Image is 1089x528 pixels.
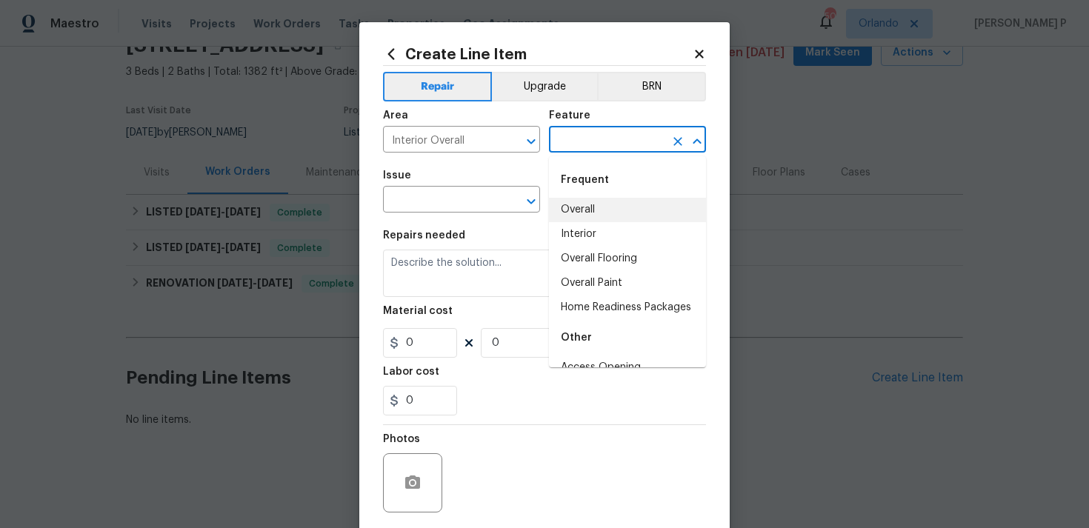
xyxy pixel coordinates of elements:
[549,271,706,295] li: Overall Paint
[549,162,706,198] div: Frequent
[383,230,465,241] h5: Repairs needed
[549,198,706,222] li: Overall
[549,247,706,271] li: Overall Flooring
[383,306,453,316] h5: Material cost
[383,170,411,181] h5: Issue
[383,367,439,377] h5: Labor cost
[549,110,590,121] h5: Feature
[383,110,408,121] h5: Area
[521,191,542,212] button: Open
[687,131,707,152] button: Close
[549,295,706,320] li: Home Readiness Packages
[549,320,706,355] div: Other
[549,355,706,380] li: Access Opening
[383,434,420,444] h5: Photos
[521,131,542,152] button: Open
[492,72,598,101] button: Upgrade
[667,131,688,152] button: Clear
[597,72,706,101] button: BRN
[383,46,693,62] h2: Create Line Item
[549,222,706,247] li: Interior
[383,72,492,101] button: Repair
